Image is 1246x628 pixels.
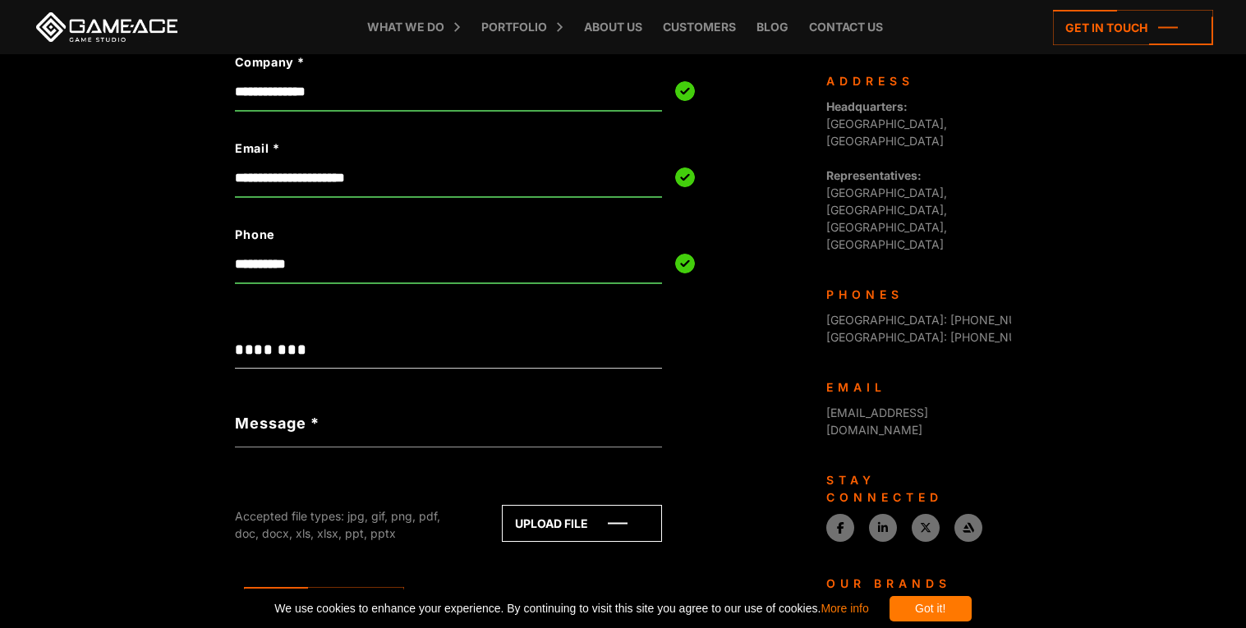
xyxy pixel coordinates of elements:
[235,226,577,244] label: Phone
[235,412,320,434] label: Message *
[274,596,868,621] span: We use cookies to enhance your experience. By continuing to visit this site you agree to our use ...
[826,575,999,592] div: Our Brands
[826,406,928,437] a: [EMAIL_ADDRESS][DOMAIN_NAME]
[826,471,999,506] div: Stay connected
[235,53,577,71] label: Company *
[1053,10,1213,45] a: Get in touch
[826,286,999,303] div: Phones
[890,596,972,621] div: Got it!
[826,378,999,396] div: Email
[826,99,947,148] span: [GEOGRAPHIC_DATA], [GEOGRAPHIC_DATA]
[826,313,1053,327] span: [GEOGRAPHIC_DATA]: [PHONE_NUMBER]
[235,140,577,158] label: Email *
[826,72,999,89] div: Address
[502,505,662,542] a: Upload file
[821,602,868,615] a: More info
[826,99,908,113] strong: Headquarters:
[826,168,947,251] span: [GEOGRAPHIC_DATA], [GEOGRAPHIC_DATA], [GEOGRAPHIC_DATA], [GEOGRAPHIC_DATA]
[826,330,1053,344] span: [GEOGRAPHIC_DATA]: [PHONE_NUMBER]
[826,168,922,182] strong: Representatives:
[235,507,465,542] div: Accepted file types: jpg, gif, png, pdf, doc, docx, xls, xlsx, ppt, pptx
[244,587,404,622] a: Send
